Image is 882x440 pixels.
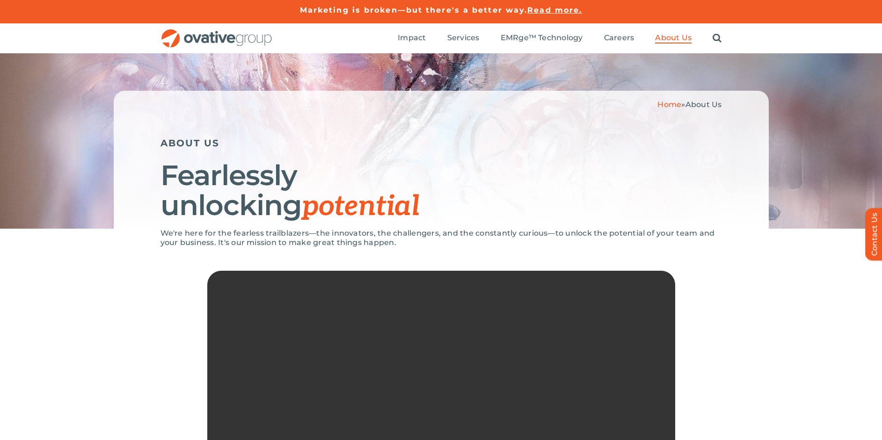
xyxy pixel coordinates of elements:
a: Impact [398,33,426,43]
h5: ABOUT US [160,137,722,149]
span: Services [447,33,480,43]
nav: Menu [398,23,722,53]
span: » [657,100,722,109]
span: About Us [685,100,722,109]
a: Read more. [527,6,582,14]
span: EMRge™ Technology [501,33,583,43]
a: OG_Full_horizontal_RGB [160,28,273,37]
span: Impact [398,33,426,43]
a: Marketing is broken—but there's a better way. [300,6,528,14]
h1: Fearlessly unlocking [160,160,722,222]
a: Services [447,33,480,43]
a: EMRge™ Technology [501,33,583,43]
a: Careers [604,33,634,43]
span: potential [302,190,419,224]
span: Careers [604,33,634,43]
a: About Us [655,33,692,43]
span: About Us [655,33,692,43]
p: We're here for the fearless trailblazers—the innovators, the challengers, and the constantly curi... [160,229,722,247]
a: Search [713,33,722,43]
a: Home [657,100,681,109]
